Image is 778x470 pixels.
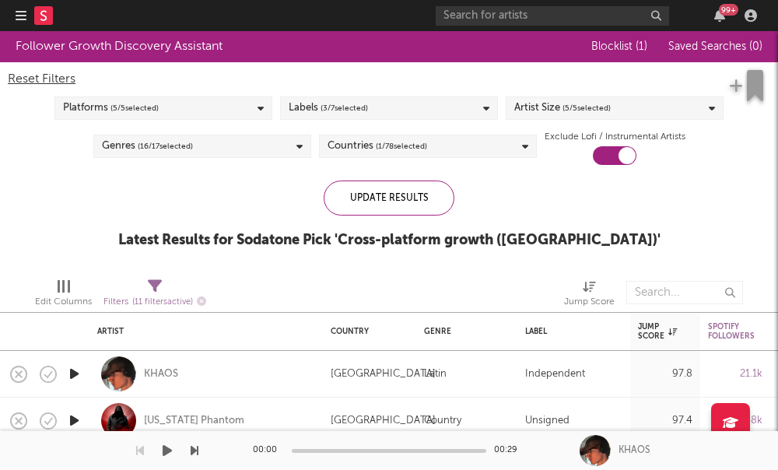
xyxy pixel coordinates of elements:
[321,99,368,117] span: ( 3 / 7 selected)
[144,367,178,381] a: KHAOS
[424,365,447,384] div: Latin
[514,99,611,117] div: Artist Size
[545,128,685,146] label: Exclude Lofi / Instrumental Artists
[638,365,692,384] div: 97.8
[626,281,743,304] input: Search...
[564,273,615,318] div: Jump Score
[328,137,427,156] div: Countries
[253,441,284,460] div: 00:00
[664,40,762,53] button: Saved Searches (0)
[324,181,454,216] div: Update Results
[749,41,762,52] span: ( 0 )
[16,37,223,56] div: Follower Growth Discovery Assistant
[110,99,159,117] span: ( 5 / 5 selected)
[525,412,569,430] div: Unsigned
[636,41,647,52] span: ( 1 )
[668,41,762,52] span: Saved Searches
[35,293,92,311] div: Edit Columns
[103,273,206,318] div: Filters(11 filters active)
[8,70,770,89] div: Reset Filters
[331,327,401,336] div: Country
[638,322,677,341] div: Jump Score
[376,137,427,156] span: ( 1 / 78 selected)
[103,293,206,312] div: Filters
[424,327,502,336] div: Genre
[132,298,193,307] span: ( 11 filters active)
[591,41,647,52] span: Blocklist
[35,273,92,318] div: Edit Columns
[118,231,661,250] div: Latest Results for Sodatone Pick ' Cross-platform growth ([GEOGRAPHIC_DATA]) '
[714,9,725,22] button: 99+
[436,6,669,26] input: Search for artists
[138,137,193,156] span: ( 16 / 17 selected)
[63,99,159,117] div: Platforms
[424,412,461,430] div: Country
[564,293,615,311] div: Jump Score
[708,322,755,341] div: Spotify Followers
[289,99,368,117] div: Labels
[525,365,585,384] div: Independent
[331,365,436,384] div: [GEOGRAPHIC_DATA]
[525,327,615,336] div: Label
[494,441,525,460] div: 00:29
[562,99,611,117] span: ( 5 / 5 selected)
[638,412,692,430] div: 97.4
[144,414,244,428] a: [US_STATE] Phantom
[708,365,762,384] div: 21.1k
[719,4,738,16] div: 99 +
[331,412,436,430] div: [GEOGRAPHIC_DATA]
[708,412,762,430] div: 9.48k
[97,327,307,336] div: Artist
[102,137,193,156] div: Genres
[619,444,650,458] div: KHAOS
